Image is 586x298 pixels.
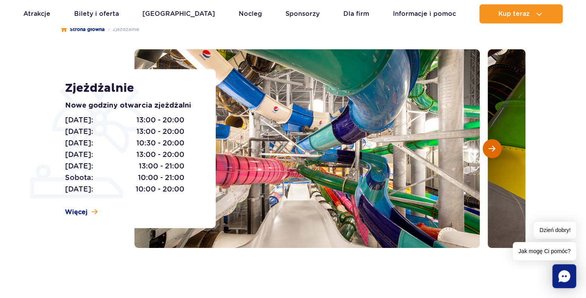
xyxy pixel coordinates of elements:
a: Strona główna [61,25,105,33]
span: [DATE]: [65,184,93,195]
span: 13:00 - 20:00 [136,149,184,160]
button: Kup teraz [479,4,563,23]
p: Nowe godziny otwarcia zjeżdżalni [65,100,198,111]
span: [DATE]: [65,126,93,137]
div: Chat [552,264,576,288]
span: [DATE]: [65,114,93,126]
span: 10:00 - 20:00 [136,184,184,195]
span: 10:30 - 20:00 [136,137,184,149]
button: Następny slajd [483,139,502,158]
a: Sponsorzy [285,4,320,23]
span: 13:00 - 21:00 [139,161,184,172]
span: Sobota: [65,172,93,183]
span: 10:00 - 21:00 [138,172,184,183]
span: 13:00 - 20:00 [136,126,184,137]
a: [GEOGRAPHIC_DATA] [142,4,215,23]
span: [DATE]: [65,137,93,149]
span: Dzień dobry! [534,222,576,239]
a: Atrakcje [23,4,50,23]
a: Bilety i oferta [74,4,119,23]
a: Dla firm [343,4,369,23]
span: [DATE]: [65,149,93,160]
li: Zjeżdżalnie [105,25,139,33]
a: Nocleg [239,4,262,23]
span: [DATE]: [65,161,93,172]
a: Informacje i pomoc [393,4,456,23]
h1: Zjeżdżalnie [65,81,198,95]
span: Kup teraz [498,10,529,17]
a: Więcej [65,208,98,217]
span: 13:00 - 20:00 [136,114,184,126]
span: Więcej [65,208,88,217]
span: Jak mogę Ci pomóc? [513,242,576,260]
